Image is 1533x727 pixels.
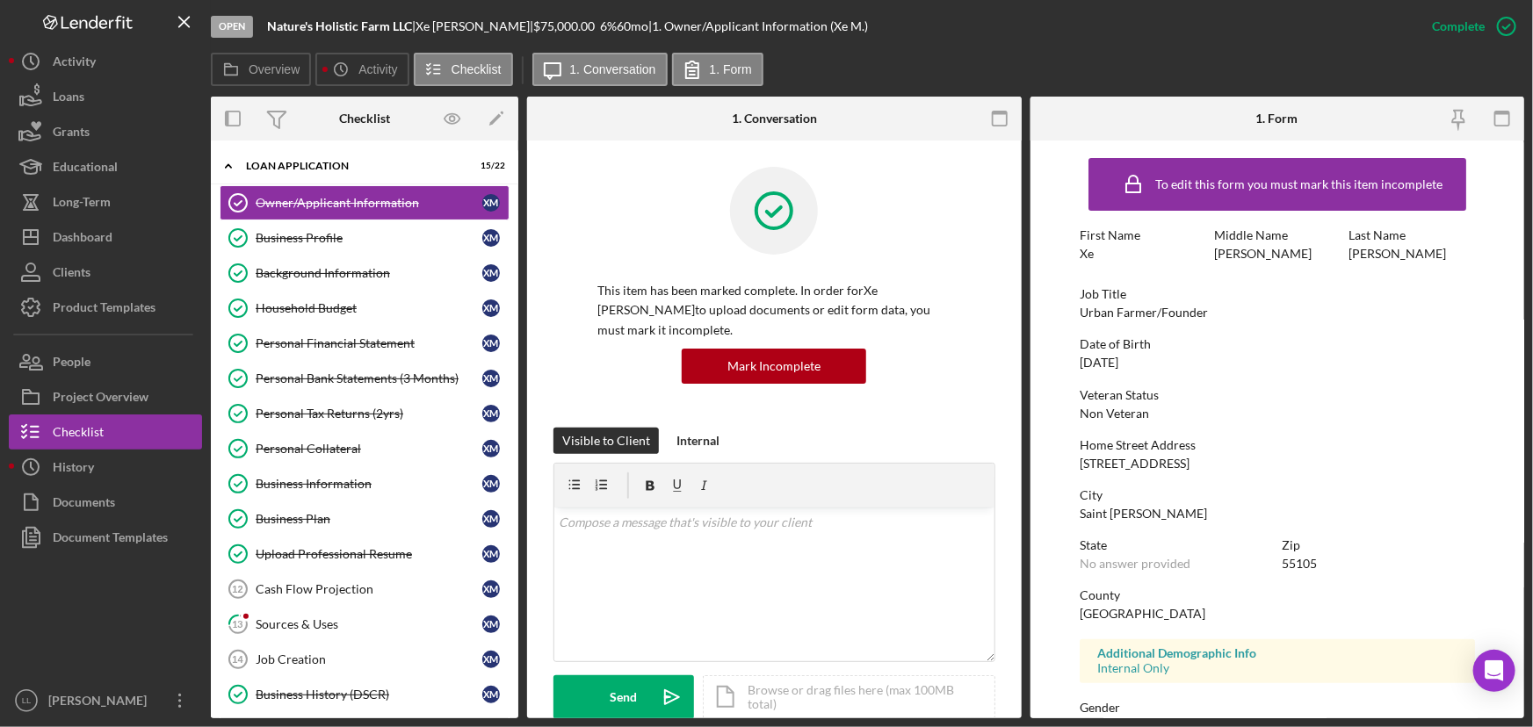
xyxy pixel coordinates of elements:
div: Complete [1432,9,1485,44]
div: Last Name [1349,228,1474,242]
div: X M [482,229,500,247]
div: X M [482,686,500,703]
button: Clients [9,255,202,290]
div: Personal Financial Statement [256,336,482,350]
div: Additional Demographic Info [1097,646,1457,660]
div: Business Profile [256,231,482,245]
div: Xe [PERSON_NAME] | [416,19,533,33]
div: Clients [53,255,90,294]
button: Document Templates [9,520,202,555]
div: $75,000.00 [533,19,600,33]
text: LL [22,696,32,706]
div: [PERSON_NAME] [44,683,158,723]
div: Visible to Client [562,428,650,454]
button: Activity [9,44,202,79]
div: Loan Application [246,161,461,171]
div: | 1. Owner/Applicant Information (Xe M.) [648,19,868,33]
div: Veteran Status [1080,388,1475,402]
a: Personal Bank Statements (3 Months)XM [220,361,510,396]
div: X M [482,510,500,528]
div: To edit this form you must mark this item incomplete [1155,177,1443,191]
div: X M [482,475,500,493]
div: Grants [53,114,90,154]
a: 13Sources & UsesXM [220,607,510,642]
div: | [267,19,416,33]
button: Visible to Client [553,428,659,454]
div: Document Templates [53,520,168,559]
div: City [1080,488,1475,502]
div: Dashboard [53,220,112,259]
button: Activity [315,53,409,86]
div: X M [482,615,500,633]
button: LL[PERSON_NAME] [9,683,202,718]
tspan: 12 [232,584,242,594]
button: Project Overview [9,379,202,414]
div: Internal Only [1097,661,1457,675]
a: People [9,344,202,379]
a: Business PlanXM [220,501,510,536]
button: Product Templates [9,290,202,325]
a: Business History (DSCR)XM [220,677,510,712]
button: Documents [9,485,202,520]
div: Business Information [256,477,482,491]
div: [PERSON_NAME] [1349,247,1446,261]
div: Household Budget [256,301,482,315]
button: History [9,450,202,485]
button: Send [553,675,694,719]
div: [STREET_ADDRESS] [1080,457,1190,471]
div: X M [482,440,500,457]
div: Background Information [256,266,482,280]
div: Loans [53,79,84,119]
div: Open Intercom Messenger [1473,650,1515,692]
div: 55105 [1282,557,1317,571]
div: Xe [1080,247,1094,261]
div: Home Street Address [1080,438,1475,452]
div: Sources & Uses [256,617,482,631]
p: This item has been marked complete. In order for Xe [PERSON_NAME] to upload documents or edit for... [597,281,951,340]
div: Job Title [1080,287,1475,301]
a: Owner/Applicant InformationXM [220,185,510,220]
button: Dashboard [9,220,202,255]
a: Business ProfileXM [220,220,510,256]
div: County [1080,588,1475,602]
div: Personal Tax Returns (2yrs) [256,407,482,421]
div: Checklist [53,414,104,454]
div: Business History (DSCR) [256,687,482,702]
div: Long-Term [53,184,111,224]
button: 1. Form [672,53,763,86]
div: 15 / 22 [474,161,505,171]
div: X M [482,651,500,668]
a: Personal CollateralXM [220,431,510,466]
label: 1. Form [710,62,752,76]
div: 1. Form [1256,112,1298,126]
div: Job Creation [256,652,482,666]
div: No answer provided [1080,557,1190,571]
button: Checklist [414,53,513,86]
button: Mark Incomplete [682,349,866,384]
a: Loans [9,79,202,114]
div: X M [482,370,500,387]
div: X M [482,545,500,563]
div: Educational [53,149,118,189]
div: X M [482,299,500,317]
div: Gender [1080,701,1475,715]
button: Grants [9,114,202,149]
div: Open [211,16,253,38]
div: Cash Flow Projection [256,582,482,596]
div: Non Veteran [1080,407,1149,421]
tspan: 13 [233,618,243,630]
div: State [1080,538,1273,552]
label: Checklist [452,62,502,76]
a: Household BudgetXM [220,291,510,326]
div: Upload Professional Resume [256,547,482,561]
div: Zip [1282,538,1475,552]
label: 1. Conversation [570,62,656,76]
button: Educational [9,149,202,184]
